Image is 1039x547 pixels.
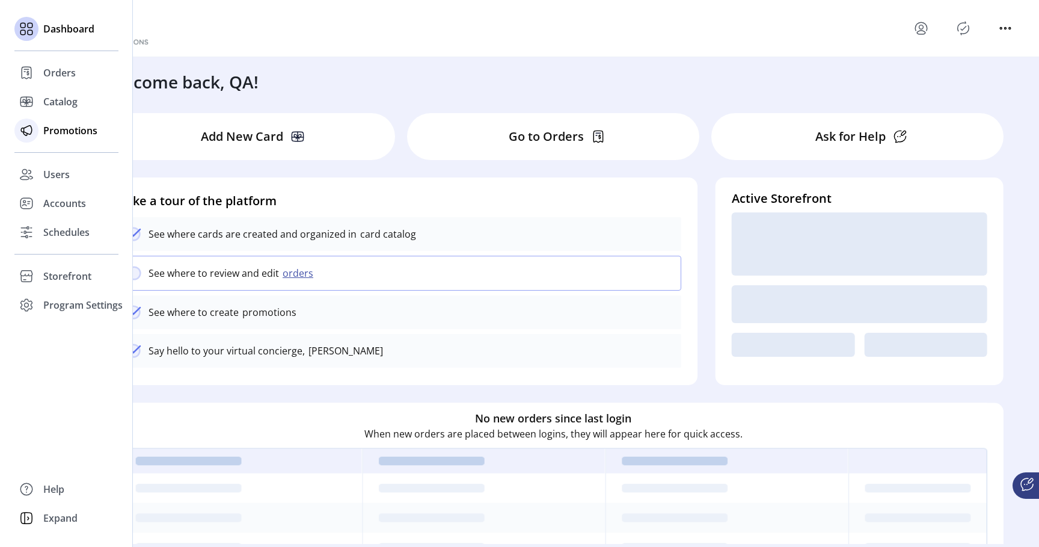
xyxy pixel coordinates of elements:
p: See where cards are created and organized in [149,227,357,241]
p: When new orders are placed between logins, they will appear here for quick access. [364,427,743,441]
h6: No new orders since last login [475,410,631,427]
h4: Take a tour of the platform [119,192,681,210]
p: See where to create [149,305,239,320]
span: Promotions [43,123,97,138]
span: Dashboard [43,22,94,36]
p: card catalog [357,227,416,241]
button: menu [912,19,931,38]
button: orders [279,266,320,280]
p: promotions [239,305,296,320]
p: [PERSON_NAME] [305,344,383,358]
span: Accounts [43,196,86,211]
span: Expand [43,511,78,525]
h4: Active Storefront [732,190,987,208]
span: Schedules [43,225,90,240]
p: Say hello to your virtual concierge, [149,344,305,358]
span: Program Settings [43,298,123,312]
p: Ask for Help [815,128,886,146]
span: Storefront [43,269,91,283]
span: Catalog [43,94,78,109]
p: Add New Card [201,128,283,146]
button: Publisher Panel [954,19,973,38]
p: See where to review and edit [149,266,279,280]
h3: Welcome back, QA! [103,69,259,94]
p: Go to Orders [509,128,584,146]
button: menu [996,19,1015,38]
span: Users [43,167,70,182]
span: Help [43,482,64,496]
span: Orders [43,66,76,80]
